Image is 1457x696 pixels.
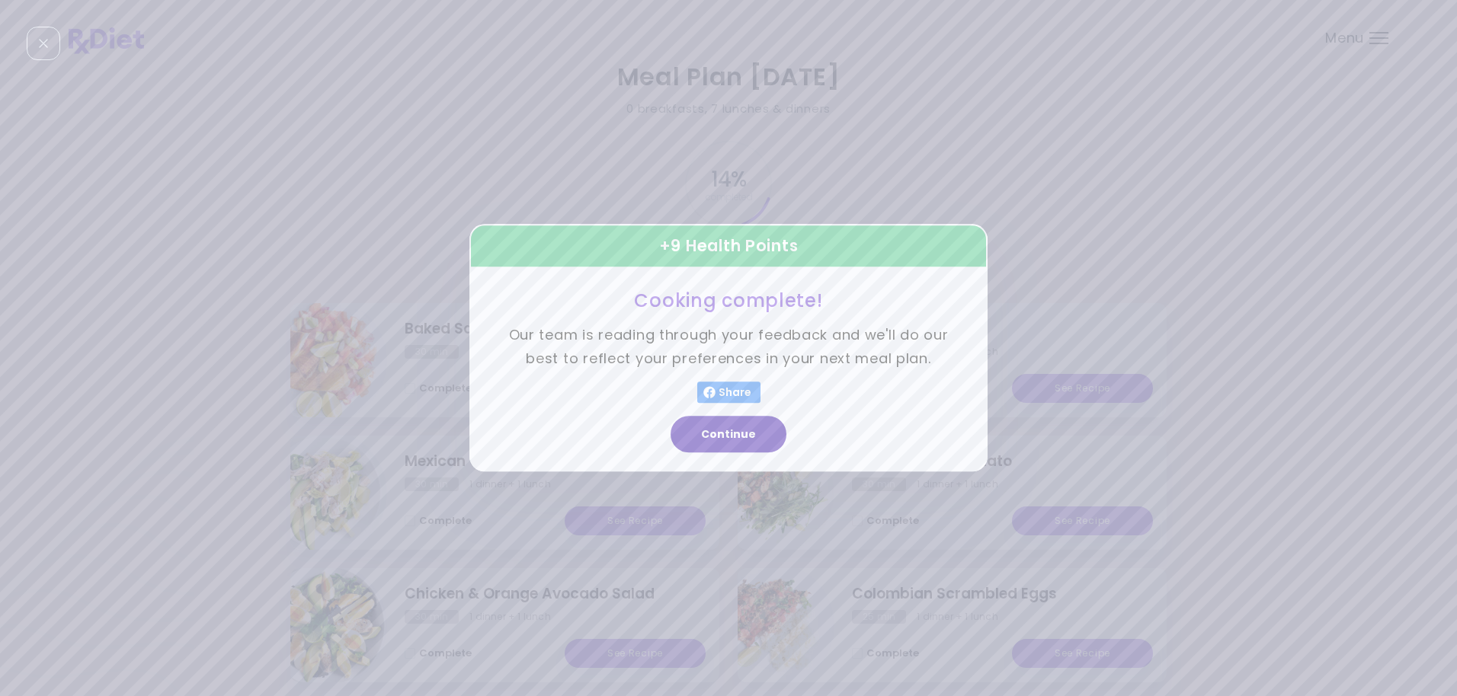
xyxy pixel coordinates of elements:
[671,417,786,453] button: Continue
[27,27,60,60] div: Close
[508,289,949,312] h3: Cooking complete!
[469,224,988,268] div: + 9 Health Points
[508,324,949,371] p: Our team is reading through your feedback and we'll do our best to reflect your preferences in yo...
[697,382,761,404] button: Share
[716,387,754,399] span: Share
